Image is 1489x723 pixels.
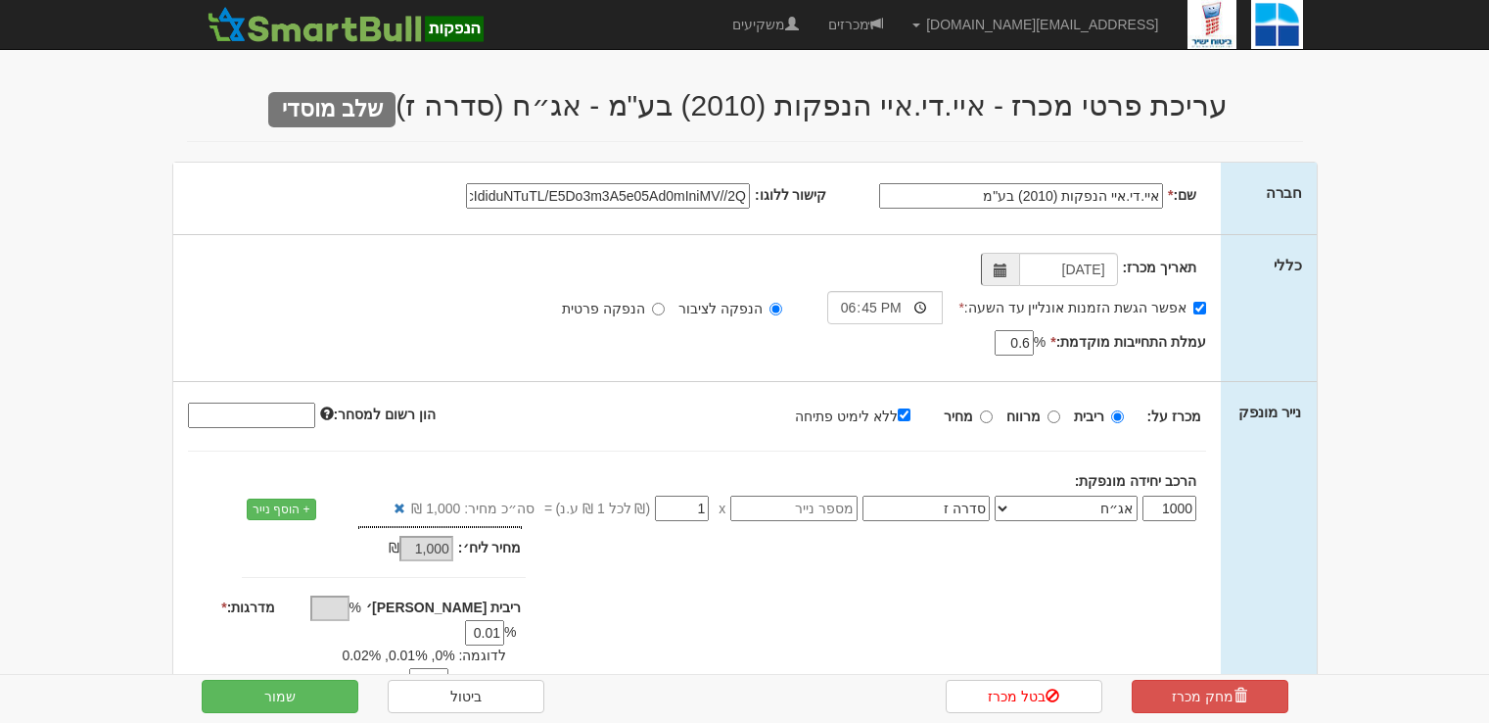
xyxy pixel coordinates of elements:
[1047,410,1060,423] input: מרווח
[453,670,522,690] label: מינ׳ יחידות:
[562,299,665,318] label: הנפקה פרטית
[719,499,725,518] span: x
[388,680,544,713] a: ביטול
[1274,255,1302,275] label: כללי
[769,303,782,315] input: הנפקה לציבור
[1111,410,1124,423] input: ריבית
[1193,302,1206,314] input: אפשר הגשת הזמנות אונליין עד השעה:*
[678,299,782,318] label: הנפקה לציבור
[268,92,396,127] span: שלב מוסדי
[1034,332,1046,352] span: %
[795,405,930,426] label: ללא לימיט פתיחה
[544,499,552,518] span: =
[655,496,709,521] input: מחיר *
[1006,409,1041,424] strong: מרווח
[1123,258,1197,277] label: תאריך מכרז:
[1238,402,1301,422] label: נייר מונפק
[944,409,973,424] strong: מחיר
[366,598,521,617] label: ריבית [PERSON_NAME]׳
[898,409,910,421] input: ללא לימיט פתיחה
[504,622,516,642] span: %
[247,499,316,520] a: + הוסף נייר
[1050,332,1206,352] label: עמלת התחייבות מוקדמת:
[202,5,489,44] img: SmartBull Logo
[411,499,535,518] span: סה״כ מחיר: 1,000 ₪
[946,680,1102,713] a: בטל מכרז
[1075,473,1196,489] strong: הרכב יחידה מונפקת:
[320,405,436,424] label: הון רשום למסחר:
[458,538,522,557] label: מחיר ליח׳:
[1147,409,1202,424] strong: מכרז על:
[980,410,993,423] input: מחיר
[212,672,375,688] span: שווי מינ׳ הזמנה: 800,000 ₪
[652,303,665,315] input: הנפקה פרטית
[1266,182,1302,203] label: חברה
[202,680,358,713] button: שמור
[552,499,650,518] span: (₪ לכל 1 ₪ ע.נ)
[187,89,1303,121] h2: עריכת פרטי מכרז - איי.די.איי הנפקות (2010) בע"מ - אג״ח (סדרה ז)
[221,598,275,617] label: מדרגות:
[958,298,1206,317] label: אפשר הגשת הזמנות אונליין עד השעה:
[1074,409,1104,424] strong: ריבית
[349,598,361,617] span: %
[1132,680,1288,713] a: מחק מכרז
[342,648,506,663] span: לדוגמה: 0%, 0.01%, 0.02%
[1168,185,1196,205] label: שם:
[730,496,858,521] input: מספר נייר
[1142,496,1196,521] input: כמות
[755,185,827,205] label: קישור ללוגו:
[862,496,990,521] input: שם הסדרה *
[306,538,458,561] div: ₪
